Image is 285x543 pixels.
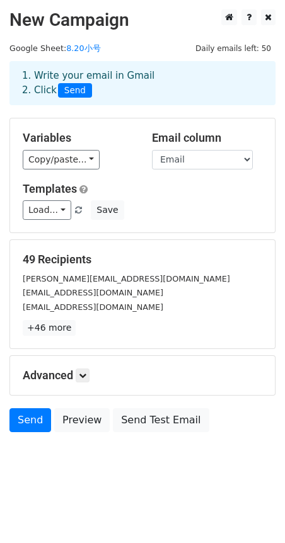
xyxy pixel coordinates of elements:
[54,408,110,432] a: Preview
[23,302,163,312] small: [EMAIL_ADDRESS][DOMAIN_NAME]
[23,274,230,283] small: [PERSON_NAME][EMAIL_ADDRESS][DOMAIN_NAME]
[23,131,133,145] h5: Variables
[9,43,101,53] small: Google Sheet:
[23,150,100,169] a: Copy/paste...
[23,369,262,382] h5: Advanced
[23,253,262,266] h5: 49 Recipients
[66,43,100,53] a: 8.20小号
[23,288,163,297] small: [EMAIL_ADDRESS][DOMAIN_NAME]
[23,320,76,336] a: +46 more
[191,43,276,53] a: Daily emails left: 50
[58,83,92,98] span: Send
[113,408,209,432] a: Send Test Email
[152,131,262,145] h5: Email column
[23,200,71,220] a: Load...
[23,182,77,195] a: Templates
[9,408,51,432] a: Send
[91,200,124,220] button: Save
[13,69,272,98] div: 1. Write your email in Gmail 2. Click
[9,9,276,31] h2: New Campaign
[222,483,285,543] iframe: Chat Widget
[191,42,276,55] span: Daily emails left: 50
